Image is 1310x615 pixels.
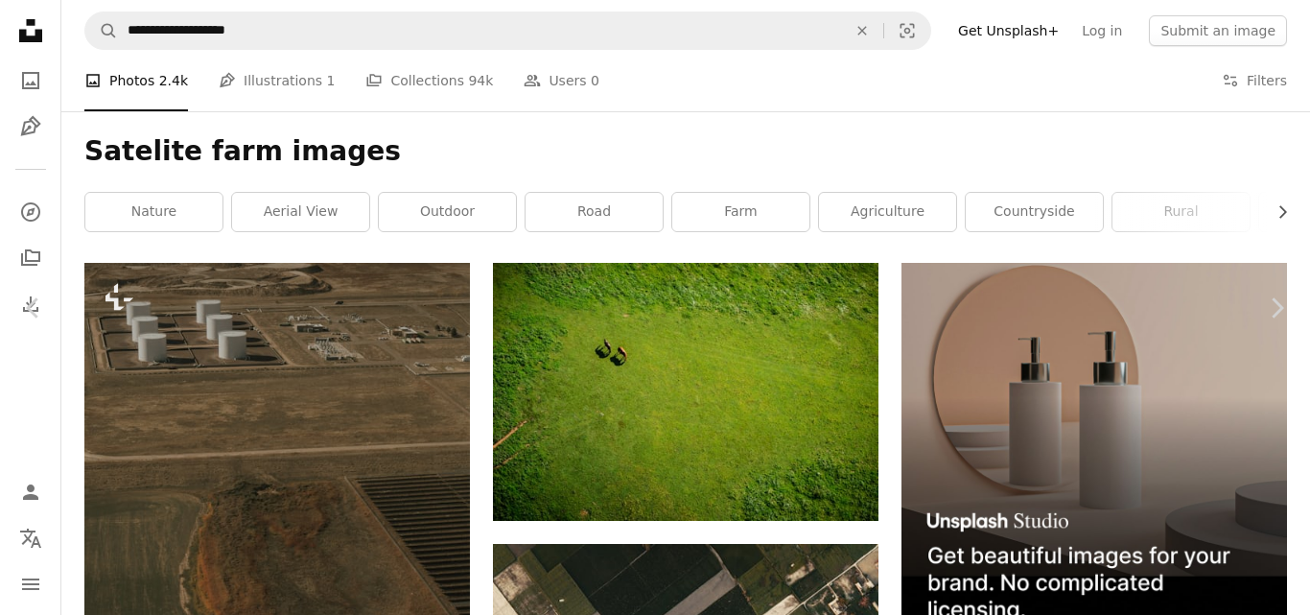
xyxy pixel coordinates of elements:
button: scroll list to the right [1265,193,1287,231]
img: aerial view of grass grass field during daytime [493,263,878,521]
form: Find visuals sitewide [84,12,931,50]
button: Language [12,519,50,557]
a: Get Unsplash+ [947,15,1070,46]
a: Photos [12,61,50,100]
a: Users 0 [524,50,599,111]
a: Collections 94k [365,50,493,111]
a: Explore [12,193,50,231]
a: aerial view of grass grass field during daytime [493,383,878,400]
a: road [526,193,663,231]
a: aerial view [232,193,369,231]
h1: Satelite farm images [84,134,1287,169]
a: Illustrations 1 [219,50,335,111]
a: Illustrations [12,107,50,146]
a: Log in / Sign up [12,473,50,511]
span: 1 [327,70,336,91]
span: 94k [468,70,493,91]
a: outdoor [379,193,516,231]
span: 0 [591,70,599,91]
button: Submit an image [1149,15,1287,46]
a: countryside [966,193,1103,231]
button: Visual search [884,12,930,49]
button: Clear [841,12,883,49]
button: Menu [12,565,50,603]
a: Next [1243,216,1310,400]
a: Log in [1070,15,1134,46]
a: agriculture [819,193,956,231]
a: rural [1112,193,1250,231]
button: Search Unsplash [85,12,118,49]
a: nature [85,193,222,231]
a: an aerial view of a large field and a power plant [84,543,470,560]
button: Filters [1222,50,1287,111]
a: farm [672,193,809,231]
